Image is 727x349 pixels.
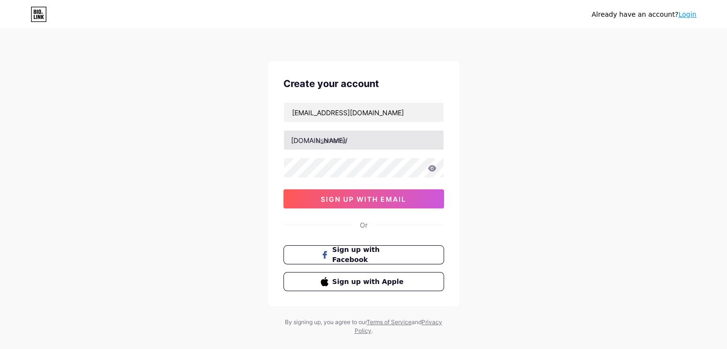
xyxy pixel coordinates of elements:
[332,245,406,265] span: Sign up with Facebook
[592,10,696,20] div: Already have an account?
[367,318,412,326] a: Terms of Service
[284,131,444,150] input: username
[284,103,444,122] input: Email
[283,245,444,264] button: Sign up with Facebook
[283,189,444,208] button: sign up with email
[332,277,406,287] span: Sign up with Apple
[282,318,445,335] div: By signing up, you agree to our and .
[360,220,368,230] div: Or
[283,272,444,291] button: Sign up with Apple
[321,195,406,203] span: sign up with email
[678,11,696,18] a: Login
[291,135,347,145] div: [DOMAIN_NAME]/
[283,76,444,91] div: Create your account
